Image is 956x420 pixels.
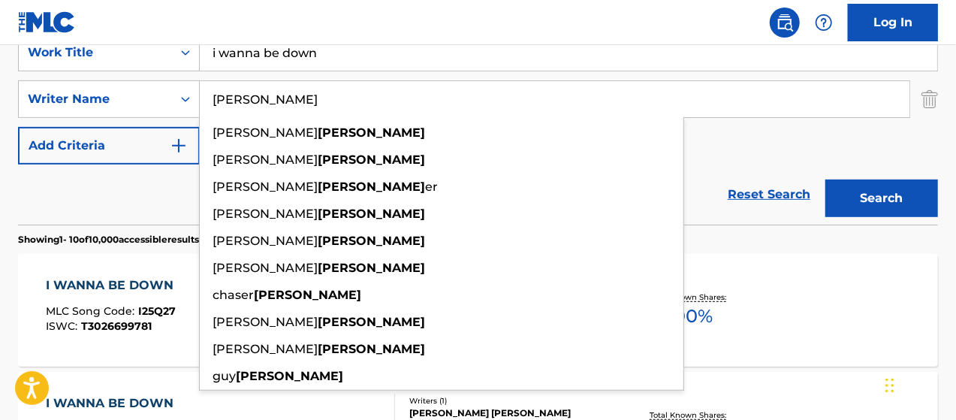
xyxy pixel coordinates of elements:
span: [PERSON_NAME] [213,125,318,140]
span: I25Q27 [138,304,176,318]
span: chaser [213,288,254,302]
span: [PERSON_NAME] [213,315,318,329]
a: Log In [848,4,938,41]
span: ISWC : [46,319,81,333]
img: help [815,14,833,32]
p: Total Known Shares: [650,292,731,303]
form: Search Form [18,34,938,225]
div: [PERSON_NAME] [PERSON_NAME] [409,406,614,420]
span: [PERSON_NAME] [213,180,318,194]
span: T3026699781 [81,319,152,333]
span: guy [213,369,236,383]
span: [PERSON_NAME] [213,261,318,275]
div: Work Title [28,44,163,62]
img: search [776,14,794,32]
strong: [PERSON_NAME] [254,288,361,302]
button: Search [825,180,938,217]
div: I WANNA BE DOWN [46,394,181,412]
img: Delete Criterion [921,80,938,118]
span: [PERSON_NAME] [213,153,318,167]
a: I WANNA BE DOWNMLC Song Code:I25Q27ISWC:T3026699781Writers (1)[PERSON_NAME]Recording Artists (0)T... [18,254,938,367]
strong: [PERSON_NAME] [318,153,425,167]
a: Public Search [770,8,800,38]
span: er [425,180,438,194]
img: 9d2ae6d4665cec9f34b9.svg [170,137,188,155]
span: MLC Song Code : [46,304,138,318]
p: Showing 1 - 10 of 10,000 accessible results (Total 1,481,505 ) [18,233,270,246]
div: Writers ( 1 ) [409,395,614,406]
strong: [PERSON_NAME] [318,180,425,194]
strong: [PERSON_NAME] [318,207,425,221]
span: [PERSON_NAME] [213,207,318,221]
a: Reset Search [720,178,818,211]
strong: [PERSON_NAME] [318,315,425,329]
img: MLC Logo [18,11,76,33]
div: I WANNA BE DOWN [46,276,181,295]
iframe: Chat Widget [881,348,956,420]
div: Help [809,8,839,38]
div: Drag [885,363,894,408]
span: [PERSON_NAME] [213,234,318,248]
strong: [PERSON_NAME] [318,125,425,140]
span: [PERSON_NAME] [213,342,318,356]
span: 100 % [668,303,713,330]
strong: [PERSON_NAME] [318,342,425,356]
div: Writer Name [28,90,163,108]
strong: [PERSON_NAME] [318,234,425,248]
strong: [PERSON_NAME] [318,261,425,275]
button: Add Criteria [18,127,200,165]
strong: [PERSON_NAME] [236,369,343,383]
